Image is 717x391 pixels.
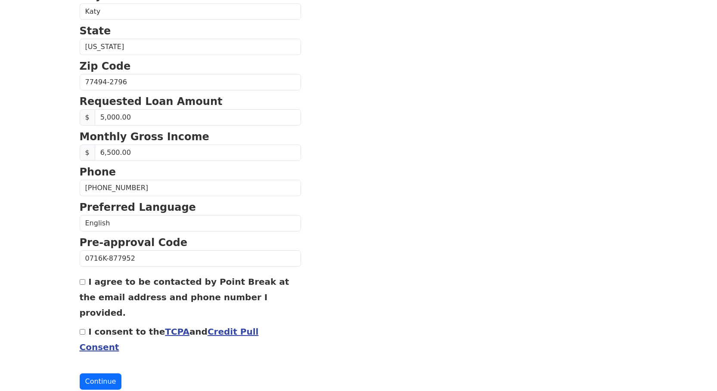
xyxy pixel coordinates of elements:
p: Monthly Gross Income [80,129,301,145]
label: I consent to the and [80,326,259,352]
span: $ [80,109,95,126]
strong: State [80,25,111,37]
input: Phone [80,180,301,196]
label: I agree to be contacted by Point Break at the email address and phone number I provided. [80,277,289,318]
strong: Phone [80,166,116,178]
a: TCPA [165,326,189,337]
button: Continue [80,373,122,390]
span: $ [80,145,95,161]
input: City [80,3,301,20]
strong: Preferred Language [80,201,196,213]
strong: Pre-approval Code [80,237,188,249]
input: Zip Code [80,74,301,90]
input: Requested Loan Amount [95,109,301,126]
input: Monthly Gross Income [95,145,301,161]
input: Pre-approval Code [80,250,301,267]
strong: Zip Code [80,60,131,72]
strong: Requested Loan Amount [80,95,223,108]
